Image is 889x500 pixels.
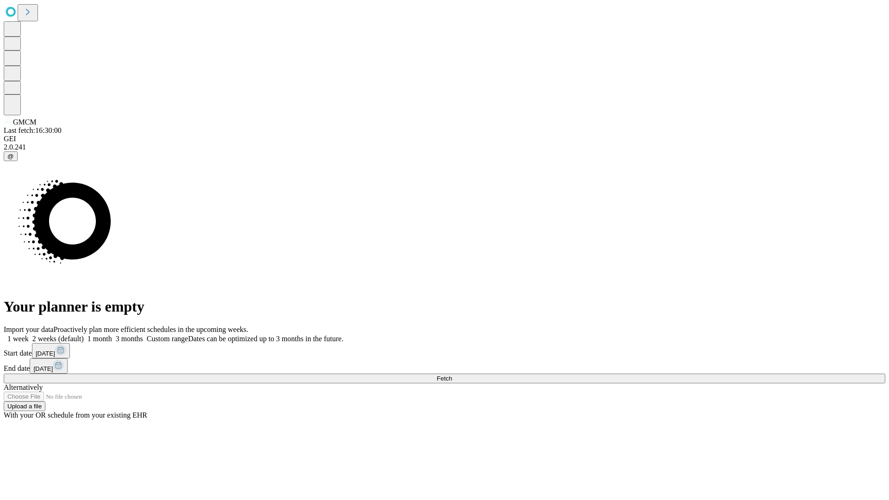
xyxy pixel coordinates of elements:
[4,411,147,419] span: With your OR schedule from your existing EHR
[4,135,885,143] div: GEI
[4,358,885,374] div: End date
[30,358,68,374] button: [DATE]
[116,335,143,343] span: 3 months
[54,325,248,333] span: Proactively plan more efficient schedules in the upcoming weeks.
[88,335,112,343] span: 1 month
[4,298,885,315] h1: Your planner is empty
[7,153,14,160] span: @
[33,365,53,372] span: [DATE]
[4,383,43,391] span: Alternatively
[4,374,885,383] button: Fetch
[4,151,18,161] button: @
[4,343,885,358] div: Start date
[7,335,29,343] span: 1 week
[4,143,885,151] div: 2.0.241
[32,335,84,343] span: 2 weeks (default)
[147,335,188,343] span: Custom range
[4,325,54,333] span: Import your data
[13,118,37,126] span: GMCM
[32,343,70,358] button: [DATE]
[188,335,343,343] span: Dates can be optimized up to 3 months in the future.
[4,401,45,411] button: Upload a file
[437,375,452,382] span: Fetch
[4,126,62,134] span: Last fetch: 16:30:00
[36,350,55,357] span: [DATE]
